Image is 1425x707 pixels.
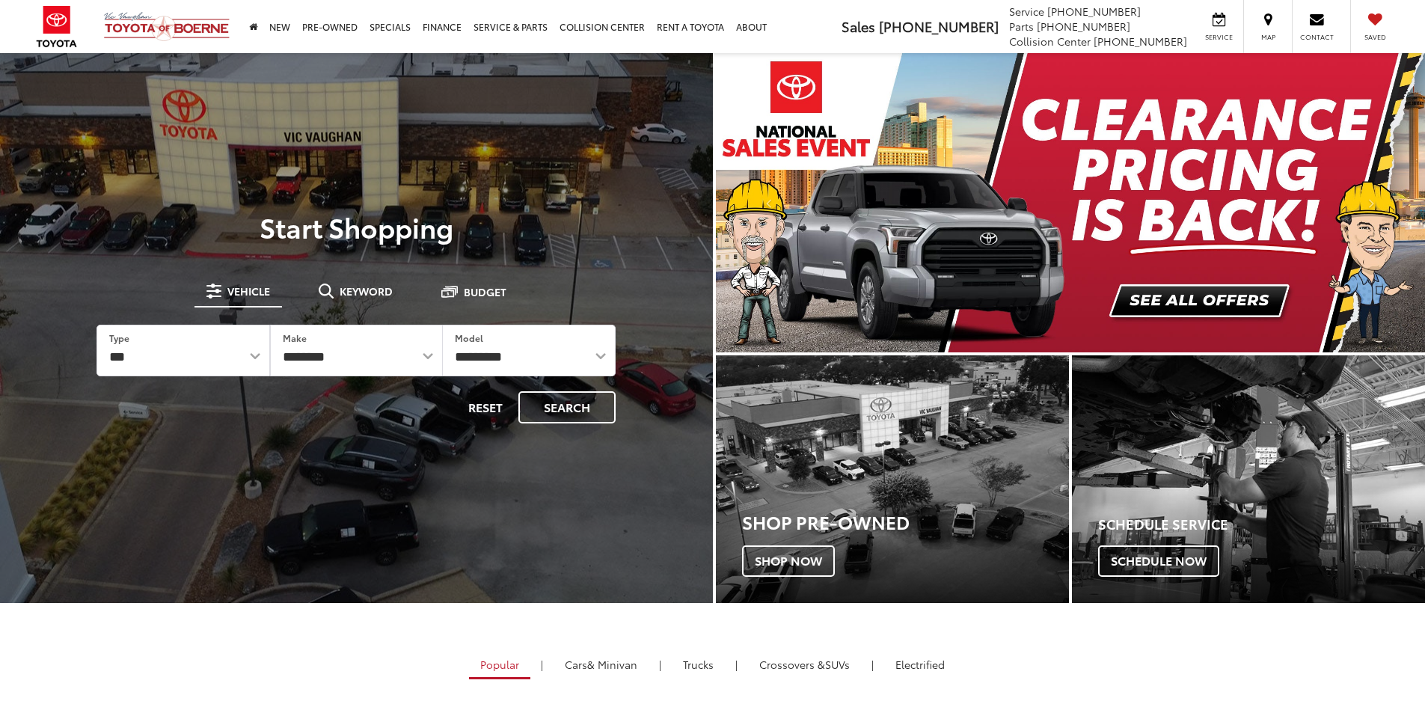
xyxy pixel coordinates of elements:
[518,391,616,423] button: Search
[340,286,393,296] span: Keyword
[716,355,1069,603] a: Shop Pre-Owned Shop Now
[1098,545,1219,577] span: Schedule Now
[283,331,307,344] label: Make
[469,652,530,679] a: Popular
[1009,34,1091,49] span: Collision Center
[1047,4,1141,19] span: [PHONE_NUMBER]
[554,652,649,677] a: Cars
[742,545,835,577] span: Shop Now
[1009,19,1034,34] span: Parts
[63,212,650,242] p: Start Shopping
[1037,19,1130,34] span: [PHONE_NUMBER]
[868,657,877,672] li: |
[759,657,825,672] span: Crossovers &
[655,657,665,672] li: |
[103,11,230,42] img: Vic Vaughan Toyota of Boerne
[1072,355,1425,603] a: Schedule Service Schedule Now
[748,652,861,677] a: SUVs
[879,16,999,36] span: [PHONE_NUMBER]
[1319,83,1425,322] button: Click to view next picture.
[464,287,506,297] span: Budget
[716,83,822,322] button: Click to view previous picture.
[1358,32,1391,42] span: Saved
[732,657,741,672] li: |
[1009,4,1044,19] span: Service
[1300,32,1334,42] span: Contact
[455,331,483,344] label: Model
[716,355,1069,603] div: Toyota
[672,652,725,677] a: Trucks
[1094,34,1187,49] span: [PHONE_NUMBER]
[1098,517,1425,532] h4: Schedule Service
[587,657,637,672] span: & Minivan
[537,657,547,672] li: |
[884,652,956,677] a: Electrified
[109,331,129,344] label: Type
[1202,32,1236,42] span: Service
[227,286,270,296] span: Vehicle
[842,16,875,36] span: Sales
[1072,355,1425,603] div: Toyota
[742,512,1069,531] h3: Shop Pre-Owned
[456,391,515,423] button: Reset
[1251,32,1284,42] span: Map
